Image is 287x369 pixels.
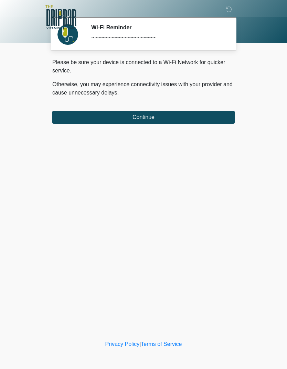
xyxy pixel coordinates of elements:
p: Otherwise, you may experience connectivity issues with your provider and cause unnecessary delays [52,80,235,97]
div: ~~~~~~~~~~~~~~~~~~~~ [91,33,224,42]
p: Please be sure your device is connected to a Wi-Fi Network for quicker service. [52,58,235,75]
a: | [139,341,141,347]
img: Agent Avatar [57,24,78,45]
button: Continue [52,111,235,124]
span: . [117,90,119,96]
img: The DRIPBaR - Flower Mound & Colleyville Logo [45,5,76,29]
a: Terms of Service [141,341,182,347]
a: Privacy Policy [105,341,140,347]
